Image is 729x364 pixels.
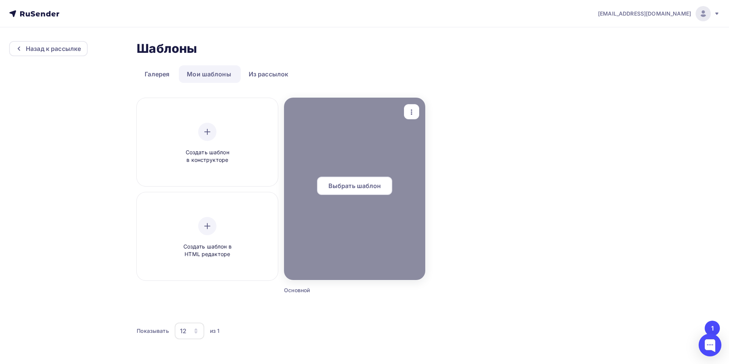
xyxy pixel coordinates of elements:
[704,321,720,336] ul: Pagination
[137,327,169,335] div: Показывать
[26,44,81,53] div: Назад к рассылке
[171,149,243,164] span: Создать шаблон в конструкторе
[328,181,381,190] span: Выбрать шаблон
[137,65,177,83] a: Галерея
[284,286,390,294] div: Основной
[705,321,720,336] button: Go to page 1
[210,327,220,335] div: из 1
[241,65,297,83] a: Из рассылок
[180,326,186,336] div: 12
[598,10,691,17] span: [EMAIL_ADDRESS][DOMAIN_NAME]
[171,243,243,258] span: Создать шаблон в HTML редакторе
[598,6,720,21] a: [EMAIL_ADDRESS][DOMAIN_NAME]
[179,65,239,83] a: Мои шаблоны
[174,322,205,340] button: 12
[137,41,197,56] h2: Шаблоны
